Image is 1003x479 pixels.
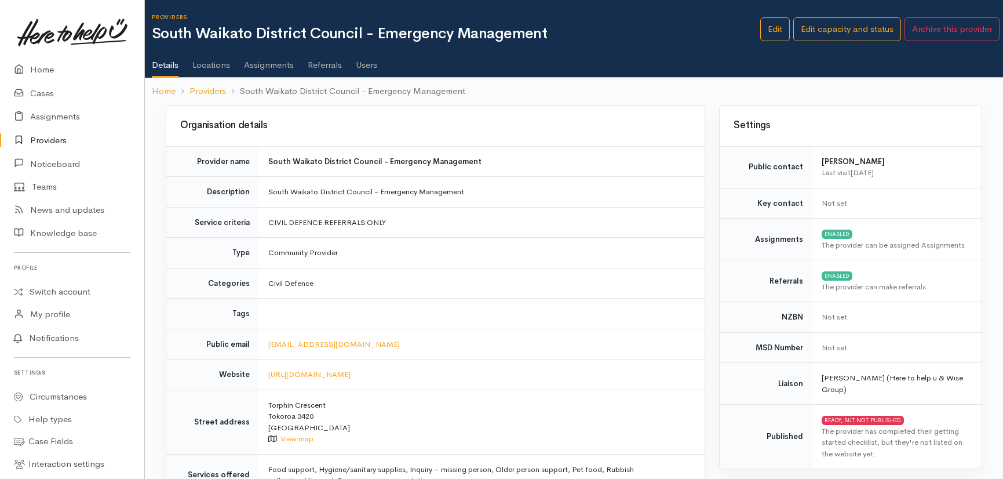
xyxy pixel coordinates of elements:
[152,45,178,78] a: Details
[145,78,1003,105] nav: breadcrumb
[152,14,760,20] h6: Providers
[268,369,351,379] a: [URL][DOMAIN_NAME]
[720,363,812,405] td: Liaison
[268,339,400,349] a: [EMAIL_ADDRESS][DOMAIN_NAME]
[822,239,968,251] div: The provider can be assigned Assignments
[822,342,968,354] div: Not set
[192,45,230,77] a: Locations
[822,311,968,323] div: Not set
[166,329,259,360] td: Public email
[720,405,812,469] td: Published
[259,390,705,454] td: Torphin Crescent Tokoroa 3420 [GEOGRAPHIC_DATA]
[720,260,812,302] td: Referrals
[822,167,968,179] div: Last visit
[793,17,901,41] a: Edit capacity and status
[822,426,968,460] div: The provider has completed their getting started checklist, but they're not listed on the website...
[166,360,259,390] td: Website
[259,238,705,268] td: Community Provider
[308,45,342,77] a: Referrals
[259,177,705,208] td: South Waikato District Council - Emergency Management
[904,17,1000,41] button: Archive this provider
[14,365,130,380] h6: Settings
[259,268,705,299] td: Civil Defence
[851,168,874,177] time: [DATE]
[189,85,226,98] a: Providers
[822,416,904,425] div: READY, BUT NOT PUBLISHED
[822,281,968,293] div: The provider can make referrals
[166,207,259,238] td: Service criteria
[760,17,790,41] a: Edit
[280,434,313,444] a: View map
[268,157,482,166] b: South Waikato District Council - Emergency Management
[734,120,968,131] h3: Settings
[180,120,691,131] h3: Organisation details
[720,302,812,333] td: NZBN
[356,45,377,77] a: Users
[244,45,294,77] a: Assignments
[822,230,852,239] div: ENABLED
[226,85,465,98] li: South Waikato District Council - Emergency Management
[720,188,812,219] td: Key contact
[166,177,259,208] td: Description
[14,260,130,275] h6: Profile
[166,146,259,177] td: Provider name
[166,268,259,299] td: Categories
[720,219,812,260] td: Assignments
[152,26,760,42] h1: South Waikato District Council - Emergency Management
[822,157,885,166] b: [PERSON_NAME]
[822,198,968,209] div: Not set
[166,299,259,329] td: Tags
[822,271,852,281] div: ENABLED
[259,207,705,238] td: CIVIL DEFENCE REFERRALS ONLY
[166,390,259,454] td: Street address
[166,238,259,268] td: Type
[720,332,812,363] td: MSD Number
[720,146,812,188] td: Public contact
[812,363,982,405] td: [PERSON_NAME] (Here to help u & Wise Group)
[152,85,176,98] a: Home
